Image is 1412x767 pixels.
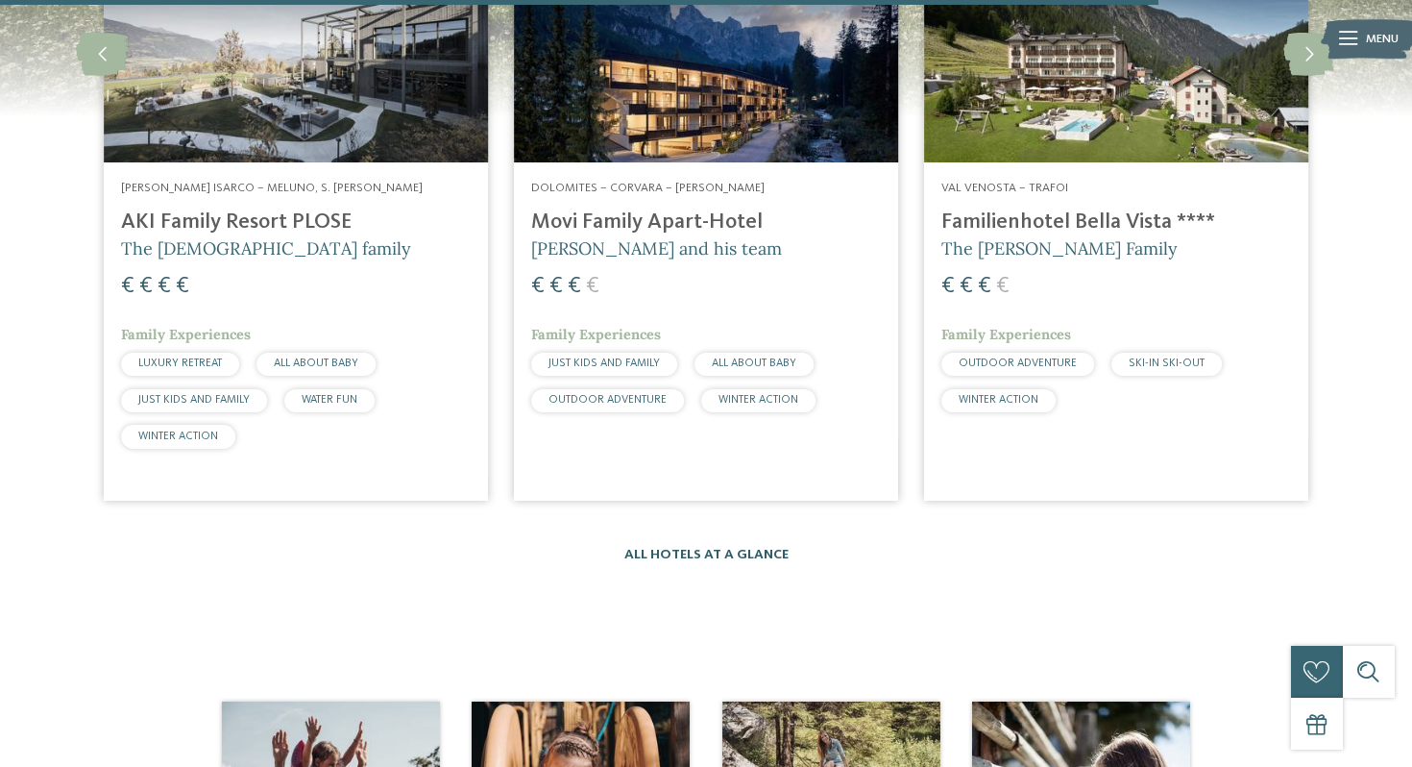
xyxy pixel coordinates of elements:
span: € [158,275,171,298]
h4: AKI Family Resort PLOSE [121,210,471,235]
span: € [586,275,599,298]
span: WINTER ACTION [959,394,1038,406]
span: € [139,275,153,298]
span: WINTER ACTION [718,394,798,406]
span: JUST KIDS AND FAMILY [138,394,250,406]
span: Dolomites – Corvara – [PERSON_NAME] [531,182,765,194]
span: € [996,275,1010,298]
h4: Movi Family Apart-Hotel [531,210,881,235]
span: € [941,275,955,298]
a: All hotels at a glance [624,548,789,561]
span: Family Experiences [531,326,661,343]
span: [PERSON_NAME] Isarco – Meluno, S. [PERSON_NAME] [121,182,423,194]
span: The [PERSON_NAME] Family [941,237,1178,260]
span: JUST KIDS AND FAMILY [548,358,660,369]
span: OUTDOOR ADVENTURE [548,394,667,406]
span: ALL ABOUT BABY [712,358,796,369]
span: € [121,275,134,298]
span: [PERSON_NAME] and his team [531,237,782,260]
span: Val Venosta – Trafoi [941,182,1068,194]
span: OUTDOOR ADVENTURE [959,358,1077,369]
span: SKI-IN SKI-OUT [1129,358,1205,369]
span: WINTER ACTION [138,431,218,442]
span: WATER FUN [302,394,357,406]
span: Family Experiences [941,326,1071,343]
h4: Familienhotel Bella Vista **** [941,210,1291,235]
span: € [978,275,991,298]
span: LUXURY RETREAT [138,358,222,369]
span: € [549,275,563,298]
span: The [DEMOGRAPHIC_DATA] family [121,237,411,260]
span: € [568,275,581,298]
span: € [531,275,545,298]
span: ALL ABOUT BABY [274,358,358,369]
span: € [176,275,189,298]
span: € [960,275,973,298]
span: Family Experiences [121,326,251,343]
